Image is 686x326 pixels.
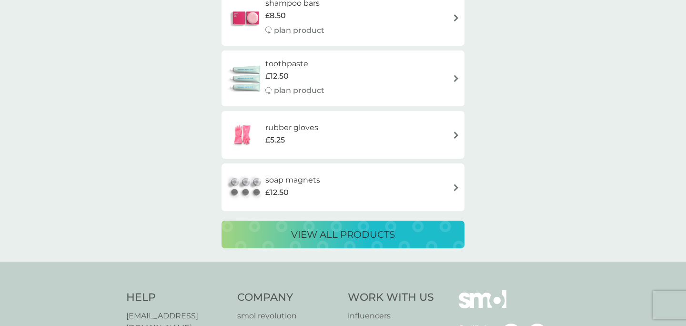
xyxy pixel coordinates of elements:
h6: rubber gloves [265,122,318,134]
p: view all products [291,227,395,242]
img: rubber gloves [226,118,260,152]
span: £8.50 [265,10,286,22]
a: smol revolution [237,310,339,322]
img: shampoo bars [226,1,265,35]
h6: soap magnets [265,174,320,186]
span: £12.50 [265,70,289,82]
span: £5.25 [265,134,285,146]
p: plan product [274,24,324,37]
img: toothpaste [226,62,265,95]
h6: toothpaste [265,58,324,70]
img: arrow right [453,184,460,191]
button: view all products [222,221,464,248]
span: £12.50 [265,186,289,199]
h4: Company [237,290,339,305]
a: influencers [348,310,434,322]
h4: Help [126,290,228,305]
p: plan product [274,84,324,97]
h4: Work With Us [348,290,434,305]
img: smol [459,290,506,323]
img: soap magnets [226,171,265,204]
img: arrow right [453,132,460,139]
img: arrow right [453,14,460,21]
img: arrow right [453,75,460,82]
